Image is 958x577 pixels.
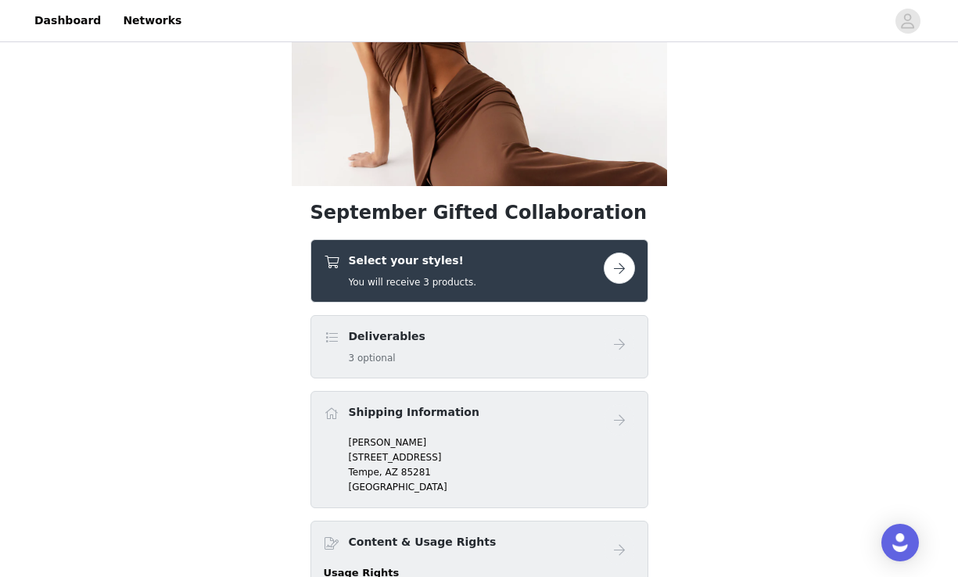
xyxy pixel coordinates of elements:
[310,199,648,227] h1: September Gifted Collaboration
[310,315,648,378] div: Deliverables
[349,351,425,365] h5: 3 optional
[401,467,431,478] span: 85281
[113,3,191,38] a: Networks
[349,253,476,269] h4: Select your styles!
[25,3,110,38] a: Dashboard
[900,9,915,34] div: avatar
[386,467,398,478] span: AZ
[349,328,425,345] h4: Deliverables
[310,391,648,509] div: Shipping Information
[349,275,476,289] h5: You will receive 3 products.
[881,524,919,561] div: Open Intercom Messenger
[349,534,497,550] h4: Content & Usage Rights
[310,239,648,303] div: Select your styles!
[349,480,635,494] p: [GEOGRAPHIC_DATA]
[349,435,635,450] p: [PERSON_NAME]
[349,404,479,421] h4: Shipping Information
[349,467,382,478] span: Tempe,
[349,450,635,464] p: [STREET_ADDRESS]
